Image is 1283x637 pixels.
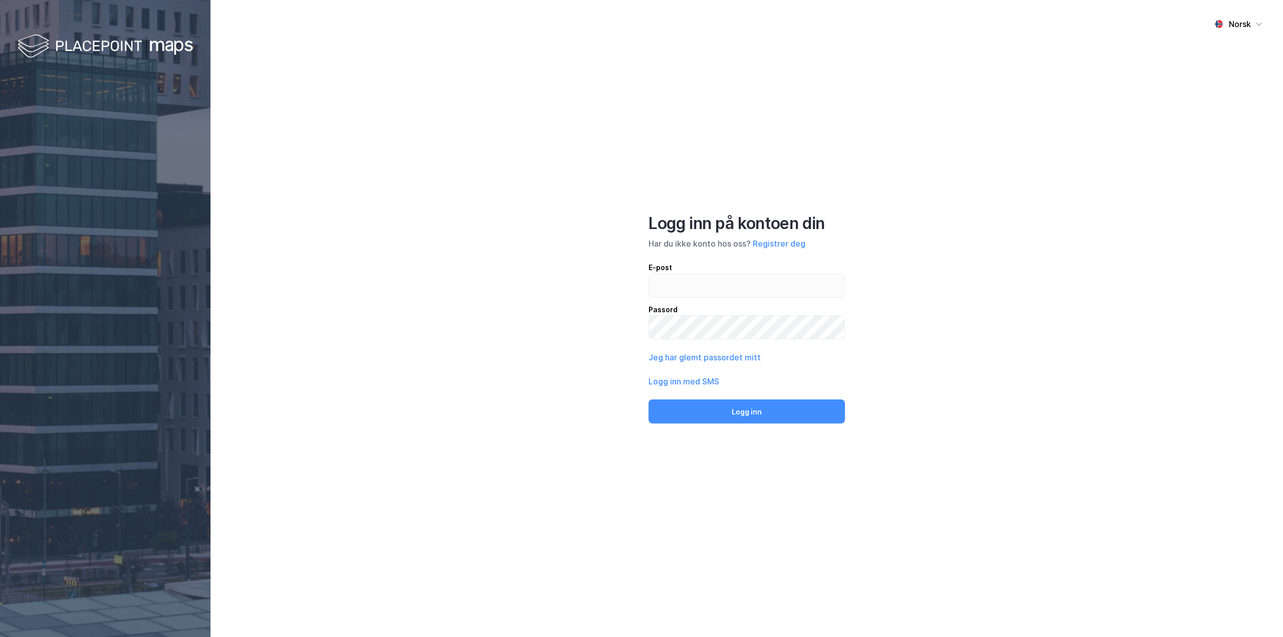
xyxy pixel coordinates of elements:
div: E-post [649,262,845,274]
button: Jeg har glemt passordet mitt [649,351,761,363]
div: Norsk [1229,18,1251,30]
div: Logg inn på kontoen din [649,214,845,234]
button: Logg inn [649,399,845,423]
img: logo-white.f07954bde2210d2a523dddb988cd2aa7.svg [18,32,193,62]
div: Passord [649,304,845,316]
button: Logg inn med SMS [649,375,719,387]
button: Registrer deg [753,238,805,250]
div: Har du ikke konto hos oss? [649,238,845,250]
